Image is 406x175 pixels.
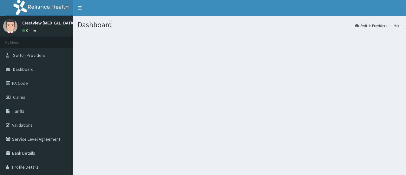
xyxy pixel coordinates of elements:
[13,94,25,100] span: Claims
[355,23,387,28] a: Switch Providers
[13,66,34,72] span: Dashboard
[78,21,401,29] h1: Dashboard
[13,52,45,58] span: Switch Providers
[22,28,37,33] a: Online
[388,23,401,28] li: Here
[22,21,75,25] p: Crestview [MEDICAL_DATA]
[13,108,24,114] span: Tariffs
[3,19,17,33] img: User Image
